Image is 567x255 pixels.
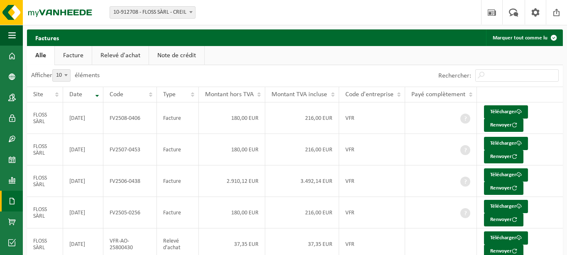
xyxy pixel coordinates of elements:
[52,69,71,82] span: 10
[205,91,254,98] span: Montant hors TVA
[199,134,266,165] td: 180,00 EUR
[484,200,528,213] a: Télécharger
[339,134,405,165] td: VFR
[484,213,523,226] button: Renvoyer
[157,197,199,228] td: Facture
[92,46,149,65] a: Relevé d'achat
[27,46,54,65] a: Alle
[27,134,63,165] td: FLOSS SÀRL
[265,197,339,228] td: 216,00 EUR
[163,91,176,98] span: Type
[103,134,156,165] td: FV2507-0453
[484,168,528,182] a: Télécharger
[339,102,405,134] td: VFR
[484,137,528,150] a: Télécharger
[63,165,104,197] td: [DATE]
[63,197,104,228] td: [DATE]
[438,73,471,79] label: Rechercher:
[149,46,204,65] a: Note de crédit
[27,165,63,197] td: FLOSS SÀRL
[265,134,339,165] td: 216,00 EUR
[27,102,63,134] td: FLOSS SÀRL
[157,134,199,165] td: Facture
[27,29,67,46] h2: Factures
[63,102,104,134] td: [DATE]
[63,134,104,165] td: [DATE]
[157,165,199,197] td: Facture
[69,91,82,98] span: Date
[339,165,405,197] td: VFR
[484,182,523,195] button: Renvoyer
[31,72,100,79] label: Afficher éléments
[484,105,528,119] a: Télécharger
[103,102,156,134] td: FV2508-0406
[484,150,523,163] button: Renvoyer
[265,102,339,134] td: 216,00 EUR
[339,197,405,228] td: VFR
[199,102,266,134] td: 180,00 EUR
[265,165,339,197] td: 3.492,14 EUR
[411,91,465,98] span: Payé complètement
[103,165,156,197] td: FV2506-0438
[103,197,156,228] td: FV2505-0256
[271,91,327,98] span: Montant TVA incluse
[199,197,266,228] td: 180,00 EUR
[33,91,43,98] span: Site
[110,6,196,19] span: 10-912708 - FLOSS SÀRL - CREIL
[484,119,523,132] button: Renvoyer
[53,70,70,81] span: 10
[27,197,63,228] td: FLOSS SÀRL
[199,165,266,197] td: 2.910,12 EUR
[55,46,92,65] a: Facture
[110,7,195,18] span: 10-912708 - FLOSS SÀRL - CREIL
[345,91,393,98] span: Code d'entreprise
[484,231,528,245] a: Télécharger
[157,102,199,134] td: Facture
[486,29,562,46] button: Marquer tout comme lu
[110,91,123,98] span: Code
